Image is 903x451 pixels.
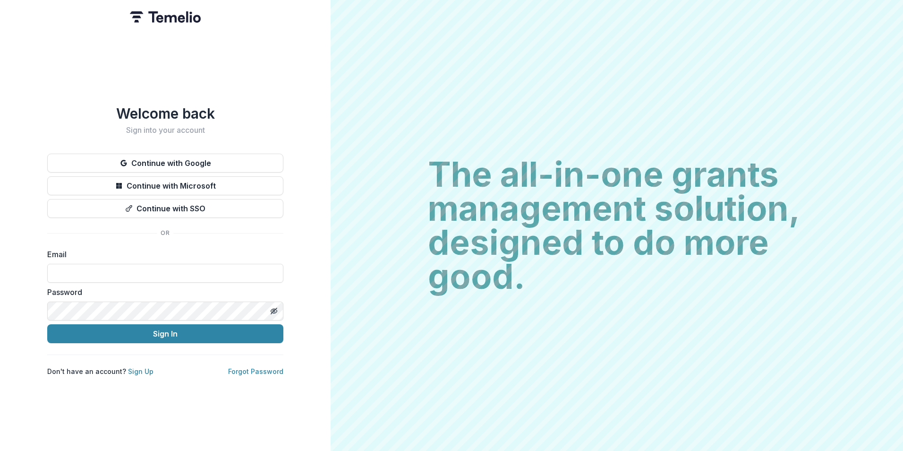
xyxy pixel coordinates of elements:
label: Email [47,249,278,260]
button: Toggle password visibility [266,304,281,319]
p: Don't have an account? [47,366,153,376]
a: Forgot Password [228,367,283,375]
button: Continue with Microsoft [47,176,283,195]
h2: Sign into your account [47,126,283,135]
button: Sign In [47,324,283,343]
button: Continue with SSO [47,199,283,218]
label: Password [47,286,278,298]
a: Sign Up [128,367,153,375]
button: Continue with Google [47,154,283,173]
img: Temelio [130,11,201,23]
h1: Welcome back [47,105,283,122]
